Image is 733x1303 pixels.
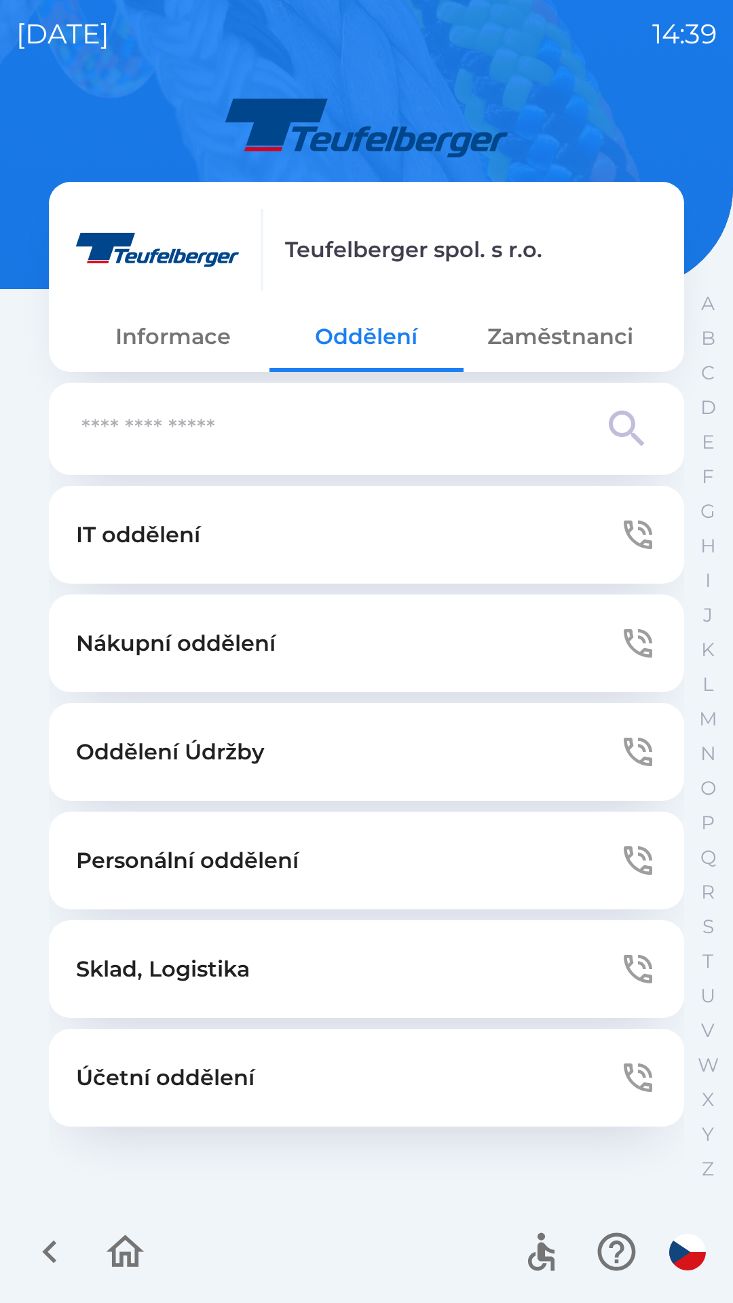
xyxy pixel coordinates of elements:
[49,920,684,1018] button: Sklad, Logistika
[49,1029,684,1127] button: Účetní oddělení
[669,1234,706,1270] img: cs flag
[652,14,717,54] p: 14:39
[76,953,250,985] p: Sklad, Logistika
[76,736,265,768] p: Oddělení Údržby
[49,486,684,584] button: IT oddělení
[464,312,657,361] button: Zaměstnanci
[49,95,684,160] img: Logo
[76,209,239,290] img: 687bd9e2-e5e1-4ffa-84b0-83b74f2f06bb.png
[76,844,299,877] p: Personální oddělení
[269,312,463,361] button: Oddělení
[16,14,109,54] p: [DATE]
[76,1061,255,1094] p: Účetní oddělení
[49,594,684,692] button: Nákupní oddělení
[76,312,269,361] button: Informace
[49,812,684,909] button: Personální oddělení
[49,703,684,801] button: Oddělení Údržby
[76,627,276,660] p: Nákupní oddělení
[285,233,542,266] p: Teufelberger spol. s r.o.
[76,518,200,551] p: IT oddělení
